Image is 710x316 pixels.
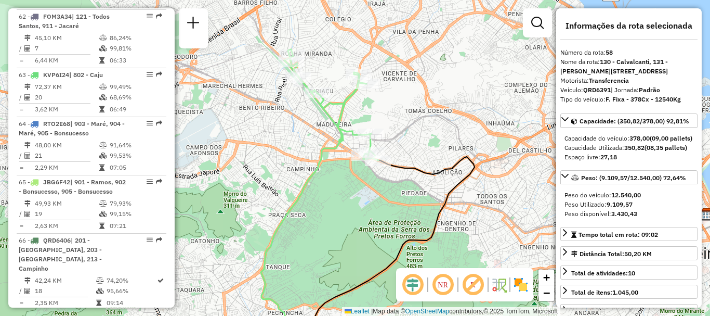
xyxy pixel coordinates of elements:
td: 2,35 KM [34,298,96,308]
span: − [543,286,550,299]
span: Tempo total em rota: 09:02 [578,231,658,238]
em: Opções [147,13,153,19]
span: Capacidade: (350,82/378,00) 92,81% [580,117,689,125]
i: Total de Atividades [24,288,31,294]
span: | 802 - Caju [69,71,103,79]
a: Total de itens:1.045,00 [560,285,698,299]
td: 79,93% [109,198,162,209]
span: RTO2E68 [43,120,70,128]
span: QRD6406 [43,236,71,244]
div: Total de itens: [571,288,638,297]
td: / [19,43,24,54]
td: = [19,55,24,66]
td: 95,66% [106,286,156,296]
div: Veículo: [560,85,698,95]
span: | 201 - [GEOGRAPHIC_DATA], 203 - [GEOGRAPHIC_DATA], 213 - Campinho [19,236,102,272]
td: 72,37 KM [34,82,99,92]
span: | Jornada: [611,86,660,94]
strong: 27,18 [600,153,617,161]
em: Rota exportada [156,13,162,19]
i: Total de Atividades [24,211,31,217]
strong: 58 [606,48,613,56]
h4: Informações da rota selecionada [560,21,698,31]
i: % de utilização do peso [99,84,107,90]
i: % de utilização do peso [99,200,107,207]
span: + [543,271,550,284]
em: Rota exportada [156,71,162,78]
strong: 3.430,43 [611,210,637,218]
strong: 12.540,00 [611,191,641,199]
i: Tempo total em rota [99,57,104,64]
span: Exibir rótulo [461,272,485,297]
td: = [19,298,24,308]
a: OpenStreetMap [405,308,450,315]
em: Rota exportada [156,179,162,185]
em: Opções [147,120,153,127]
i: Distância Total [24,200,31,207]
div: Distância Total: [571,249,652,259]
td: 42,24 KM [34,275,96,286]
span: 66 - [19,236,102,272]
div: Nome da rota: [560,57,698,76]
span: Peso: (9.109,57/12.540,00) 72,64% [581,174,686,182]
td: / [19,209,24,219]
span: 62 - [19,12,110,30]
i: Distância Total [24,35,31,41]
img: Fluxo de ruas [491,276,507,293]
em: Rota exportada [156,120,162,127]
div: Peso: (9.109,57/12.540,00) 72,64% [560,186,698,223]
em: Opções [147,237,153,243]
td: / [19,150,24,161]
i: Total de Atividades [24,45,31,52]
span: | [371,308,373,315]
a: Tempo total em rota: 09:02 [560,227,698,241]
td: 99,49% [109,82,162,92]
em: Opções [147,179,153,185]
span: | 901 - Ramos, 902 - Bonsucesso, 905 - Bonsucesso [19,178,126,195]
td: 2,63 KM [34,221,99,231]
td: 86,24% [109,33,162,43]
td: 48,00 KM [34,140,99,150]
td: 99,81% [109,43,162,54]
strong: Padrão [639,86,660,94]
span: | 121 - Todos Santos, 911 - Jacaré [19,12,110,30]
span: Ocultar NR [430,272,455,297]
td: 74,20% [106,275,156,286]
td: = [19,162,24,173]
span: Ocultar deslocamento [400,272,425,297]
span: | 903 - Maré, 904 - Maré, 905 - Bonsucesso [19,120,125,137]
td: = [19,221,24,231]
span: FOM3A34 [43,12,72,20]
td: 06:33 [109,55,162,66]
div: Peso Utilizado: [564,200,693,209]
td: / [19,92,24,103]
em: Rota exportada [156,237,162,243]
td: 6,44 KM [34,55,99,66]
strong: 378,00 [629,134,650,142]
div: Espaço livre: [564,153,693,162]
td: 45,10 KM [34,33,99,43]
div: Capacidade: (350,82/378,00) 92,81% [560,130,698,166]
td: 3,62 KM [34,104,99,115]
i: % de utilização da cubagem [96,288,104,294]
strong: Transferencia [589,77,629,84]
td: 49,93 KM [34,198,99,209]
div: Map data © contributors,© 2025 TomTom, Microsoft [342,307,560,316]
span: JBG6F42 [43,178,70,186]
td: 09:14 [106,298,156,308]
a: Total de atividades:10 [560,266,698,280]
a: Capacidade: (350,82/378,00) 92,81% [560,113,698,128]
td: 06:49 [109,104,162,115]
i: % de utilização da cubagem [99,153,107,159]
span: 50,20 KM [624,250,652,258]
strong: QRD6391 [583,86,611,94]
strong: 9.109,57 [607,200,633,208]
a: Zoom in [538,270,554,285]
span: KVP6I24 [43,71,69,79]
i: % de utilização da cubagem [99,45,107,52]
i: Tempo total em rota [99,223,104,229]
span: 64 - [19,120,125,137]
strong: 10 [628,269,635,277]
td: 2,29 KM [34,162,99,173]
span: Peso do veículo: [564,191,641,199]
